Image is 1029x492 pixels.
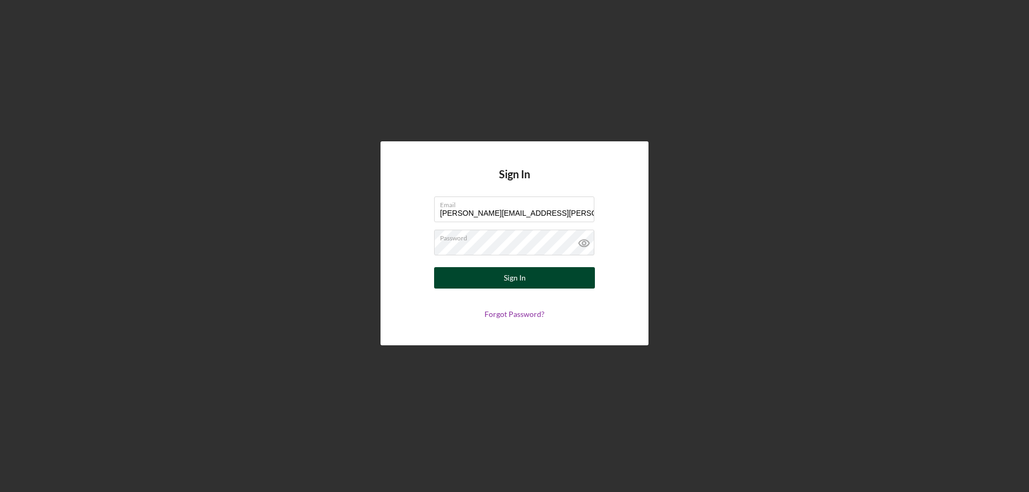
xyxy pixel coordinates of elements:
[440,197,594,209] label: Email
[499,168,530,196] h4: Sign In
[434,267,595,289] button: Sign In
[504,267,526,289] div: Sign In
[440,230,594,242] label: Password
[484,309,545,319] a: Forgot Password?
